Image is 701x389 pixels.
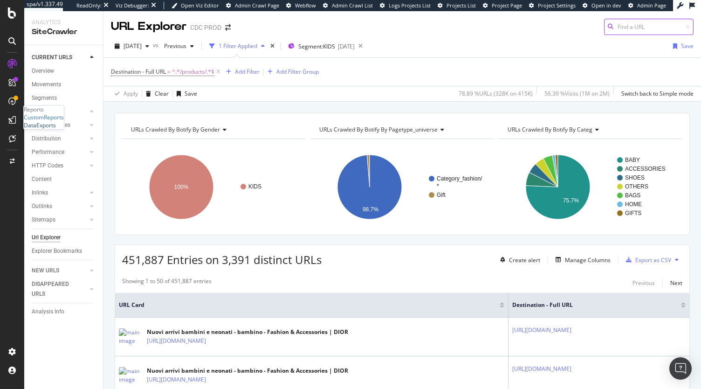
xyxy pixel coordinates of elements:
[32,201,52,211] div: Outlinks
[206,39,268,54] button: 1 Filter Applied
[131,125,220,133] span: URLs Crawled By Botify By gender
[225,24,231,31] div: arrow-right-arrow-left
[147,336,206,346] a: [URL][DOMAIN_NAME]
[155,90,169,97] div: Clear
[32,134,61,144] div: Distribution
[124,42,142,50] span: 2025 Sep. 26th
[32,147,64,157] div: Performance
[122,252,322,267] span: 451,887 Entries on 3,391 distinct URLs
[625,210,641,216] text: GIFTS
[544,90,610,97] div: 56.39 % Visits ( 1M on 2M )
[338,42,355,50] div: [DATE]
[635,256,671,264] div: Export as CSV
[32,161,63,171] div: HTTP Codes
[235,68,260,76] div: Add Filter
[24,105,64,113] div: Reports
[552,254,611,265] button: Manage Columns
[323,2,373,9] a: Admin Crawl List
[509,256,540,264] div: Create alert
[319,125,438,133] span: URLs Crawled By Botify By pagetype_universe
[508,125,592,133] span: URLs Crawled By Botify By categ
[298,42,335,50] span: Segment: KIDS
[459,90,533,97] div: 78.89 % URLs ( 328K on 415K )
[637,2,666,9] span: Admin Page
[32,307,96,317] a: Analysis Info
[32,233,96,243] a: Url Explorer
[32,134,87,144] a: Distribution
[32,174,52,184] div: Content
[363,206,378,213] text: 98.7%
[628,2,666,9] a: Admin Page
[147,367,348,375] div: Nuovi arrivi bambini e neonati - bambino - Fashion & Accessories | DIOR
[483,2,522,9] a: Project Page
[32,266,59,276] div: NEW URLS
[625,166,666,172] text: ACCESSORIES
[632,279,655,287] div: Previous
[499,146,680,228] svg: A chart.
[24,122,56,130] a: DataExports
[32,246,96,256] a: Explorer Bookmarks
[389,2,431,9] span: Logs Projects List
[32,188,87,198] a: Inlinks
[129,122,297,137] h4: URLs Crawled By Botify By gender
[111,39,153,54] button: [DATE]
[32,53,87,63] a: CURRENT URLS
[295,2,316,9] span: Webflow
[111,19,186,35] div: URL Explorer
[147,375,206,384] a: [URL][DOMAIN_NAME]
[142,86,169,101] button: Clear
[124,90,138,97] div: Apply
[332,2,373,9] span: Admin Crawl List
[32,93,96,103] a: Segments
[625,157,640,163] text: BABY
[512,301,667,309] span: Destination - Full URL
[625,174,645,181] text: SHOES
[32,80,61,90] div: Movements
[173,86,197,101] button: Save
[119,301,497,309] span: URL Card
[380,2,431,9] a: Logs Projects List
[32,246,82,256] div: Explorer Bookmarks
[248,183,261,190] text: KIDS
[438,2,476,9] a: Projects List
[147,328,348,336] div: Nuovi arrivi bambini e neonati - bambino - Fashion & Accessories | DIOR
[604,19,694,35] input: Find a URL
[32,161,87,171] a: HTTP Codes
[24,113,64,121] a: CustomReports
[621,90,694,97] div: Switch back to Simple mode
[268,42,276,51] div: times
[670,277,682,288] button: Next
[681,42,694,50] div: Save
[437,192,446,198] text: Gift
[32,233,61,243] div: Url Explorer
[32,174,96,184] a: Content
[32,307,64,317] div: Analysis Info
[32,80,96,90] a: Movements
[32,215,87,225] a: Sitemaps
[32,266,87,276] a: NEW URLS
[286,2,316,9] a: Webflow
[235,2,279,9] span: Admin Crawl Page
[174,184,189,190] text: 100%
[219,42,257,50] div: 1 Filter Applied
[32,53,72,63] div: CURRENT URLS
[160,39,198,54] button: Previous
[111,86,138,101] button: Apply
[264,66,319,77] button: Add Filter Group
[167,68,171,76] span: =
[591,2,621,9] span: Open in dev
[32,147,87,157] a: Performance
[32,93,57,103] div: Segments
[529,2,576,9] a: Project Settings
[153,41,160,49] span: vs
[625,192,640,199] text: BAGS
[190,23,221,32] div: CDC PROD
[669,357,692,380] div: Open Intercom Messenger
[222,66,260,77] button: Add Filter
[122,146,303,228] svg: A chart.
[119,367,142,384] img: main image
[317,122,486,137] h4: URLs Crawled By Botify By pagetype_universe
